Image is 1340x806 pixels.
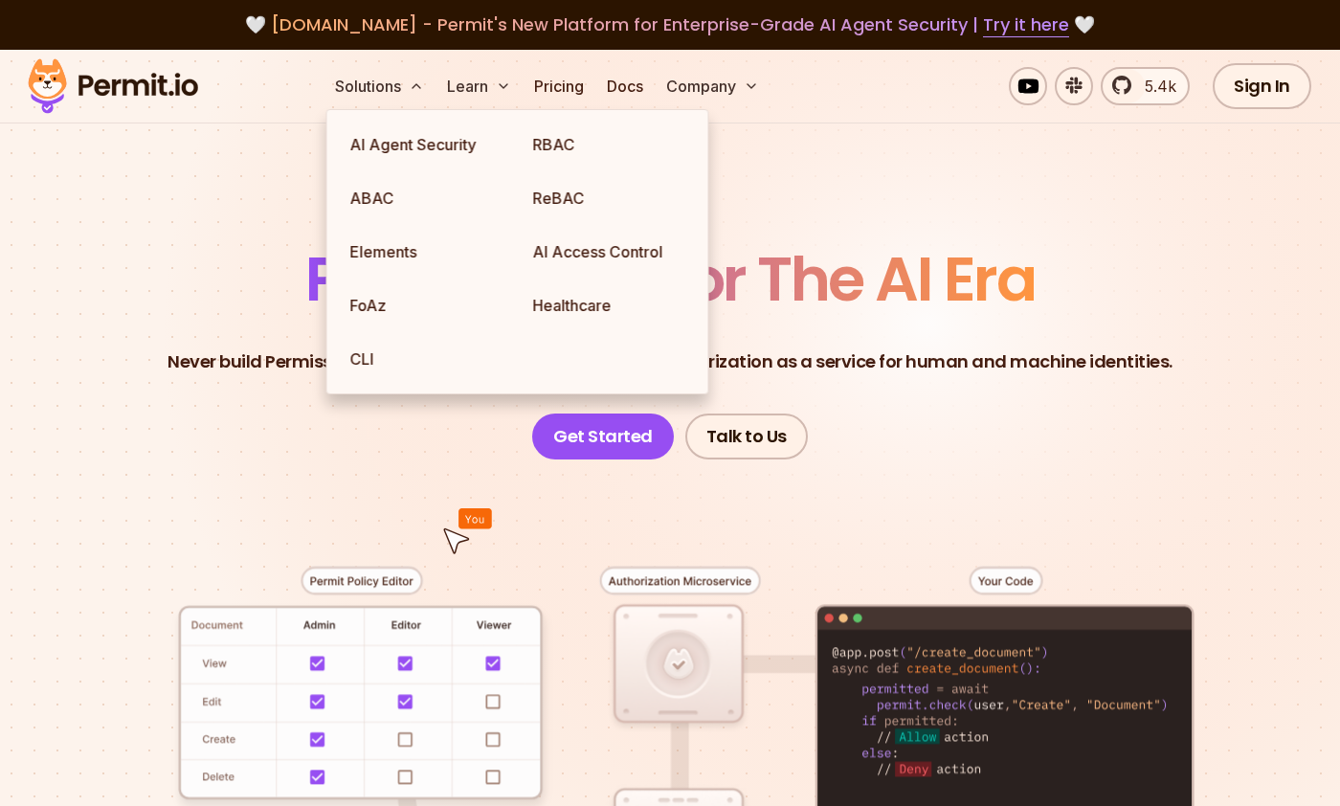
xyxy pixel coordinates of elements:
a: RBAC [518,118,701,171]
a: ReBAC [518,171,701,225]
a: FoAz [335,279,518,332]
a: Docs [599,67,651,105]
a: Sign In [1213,63,1311,109]
span: [DOMAIN_NAME] - Permit's New Platform for Enterprise-Grade AI Agent Security | [271,12,1069,36]
a: ABAC [335,171,518,225]
a: Elements [335,225,518,279]
a: Get Started [532,414,674,459]
a: Try it here [983,12,1069,37]
a: 5.4k [1101,67,1190,105]
a: CLI [335,332,518,386]
button: Solutions [327,67,432,105]
div: 🤍 🤍 [46,11,1294,38]
a: AI Access Control [518,225,701,279]
span: Permissions for The AI Era [305,236,1035,322]
a: Healthcare [518,279,701,332]
img: Permit logo [19,54,207,119]
a: AI Agent Security [335,118,518,171]
button: Learn [439,67,519,105]
a: Pricing [526,67,592,105]
span: 5.4k [1133,75,1176,98]
button: Company [659,67,767,105]
a: Talk to Us [685,414,808,459]
p: Never build Permissions again. Zero-latency fine-grained authorization as a service for human and... [167,348,1172,375]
